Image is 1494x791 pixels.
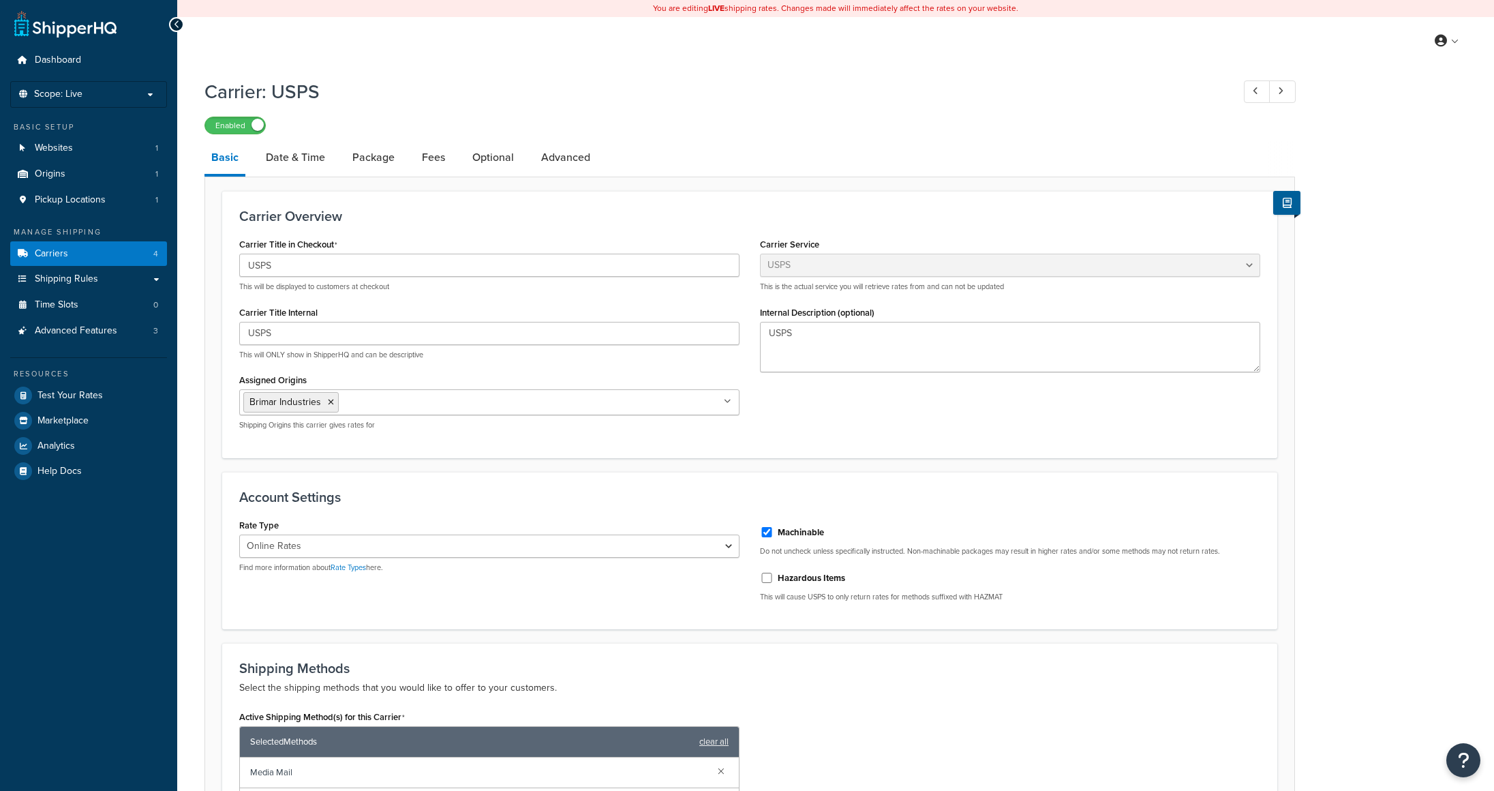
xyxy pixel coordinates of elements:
span: Test Your Rates [37,390,103,402]
li: Time Slots [10,293,167,318]
button: Show Help Docs [1273,191,1300,215]
span: Shipping Rules [35,273,98,285]
b: LIVE [708,2,725,14]
p: Select the shipping methods that you would like to offer to your customers. [239,680,1260,696]
p: Find more information about here. [239,563,740,573]
label: Carrier Title Internal [239,308,318,318]
h1: Carrier: USPS [204,78,1219,105]
a: Package [346,141,401,174]
h3: Account Settings [239,490,1260,505]
a: Pickup Locations1 [10,188,167,213]
a: Previous Record [1244,80,1270,103]
a: Shipping Rules [10,267,167,292]
span: 4 [153,248,158,260]
a: Basic [204,141,245,177]
label: Enabled [205,117,265,134]
li: Carriers [10,241,167,267]
li: Pickup Locations [10,188,167,213]
span: Marketplace [37,415,89,427]
a: Carriers4 [10,241,167,267]
span: Websites [35,143,73,154]
span: 1 [155,143,158,154]
a: Websites1 [10,136,167,161]
label: Internal Description (optional) [760,308,874,318]
label: Active Shipping Method(s) for this Carrier [239,712,405,723]
span: 1 [155,194,158,206]
a: Analytics [10,434,167,458]
p: Do not uncheck unless specifically instructed. Non-machinable packages may result in higher rates... [760,546,1260,556]
span: Analytics [37,441,75,452]
span: 1 [155,168,158,180]
a: Test Your Rates [10,383,167,408]
a: Advanced Features3 [10,318,167,344]
span: Carriers [35,248,68,260]
span: Pickup Locations [35,194,106,206]
div: Manage Shipping [10,226,167,238]
a: Time Slots0 [10,293,167,318]
h3: Shipping Methods [239,661,1260,676]
span: Selected Methods [250,732,692,751]
p: This is the actual service you will retrieve rates from and can not be updated [760,282,1260,292]
span: Advanced Features [35,325,117,337]
label: Assigned Origins [239,375,307,385]
a: Date & Time [259,141,332,174]
a: Dashboard [10,48,167,73]
button: Open Resource Center [1446,743,1480,777]
li: Advanced Features [10,318,167,344]
a: Origins1 [10,162,167,187]
a: Help Docs [10,459,167,483]
label: Carrier Service [760,239,819,250]
label: Machinable [778,526,824,539]
div: Basic Setup [10,121,167,133]
a: Optional [466,141,521,174]
span: Scope: Live [34,89,82,100]
a: Fees [415,141,452,174]
p: This will ONLY show in ShipperHQ and can be descriptive [239,350,740,360]
a: clear all [699,732,729,751]
textarea: USPS [760,322,1260,372]
span: Help Docs [37,466,82,477]
span: Dashboard [35,55,81,66]
label: Hazardous Items [778,572,845,584]
li: Websites [10,136,167,161]
div: Resources [10,368,167,380]
span: Media Mail [250,763,707,782]
p: Shipping Origins this carrier gives rates for [239,420,740,430]
span: Brimar Industries [249,395,321,409]
a: Advanced [534,141,597,174]
p: This will cause USPS to only return rates for methods suffixed with HAZMAT [760,592,1260,602]
span: 0 [153,299,158,311]
label: Carrier Title in Checkout [239,239,337,250]
a: Next Record [1269,80,1296,103]
a: Rate Types [331,562,366,573]
h3: Carrier Overview [239,209,1260,224]
label: Rate Type [239,520,279,531]
a: Marketplace [10,408,167,433]
span: Time Slots [35,299,78,311]
span: Origins [35,168,65,180]
span: 3 [153,325,158,337]
li: Origins [10,162,167,187]
p: This will be displayed to customers at checkout [239,282,740,292]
